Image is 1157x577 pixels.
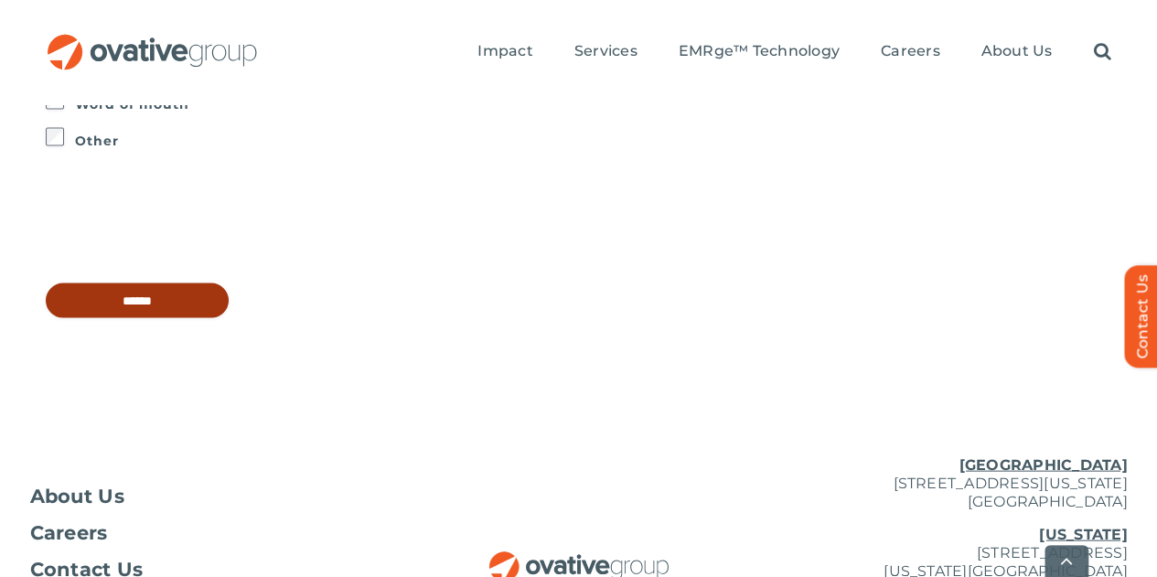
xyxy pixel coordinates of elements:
[30,486,125,505] span: About Us
[762,455,1128,510] p: [STREET_ADDRESS][US_STATE] [GEOGRAPHIC_DATA]
[30,523,396,541] a: Careers
[46,32,259,49] a: OG_Full_horizontal_RGB
[30,486,396,505] a: About Us
[75,127,1111,153] label: Other
[477,42,532,60] span: Impact
[980,42,1052,60] span: About Us
[46,189,324,261] iframe: reCAPTCHA
[679,42,840,60] span: EMRge™ Technology
[30,523,108,541] span: Careers
[487,549,670,566] a: OG_Full_horizontal_RGB
[1039,525,1127,542] u: [US_STATE]
[959,455,1127,473] u: [GEOGRAPHIC_DATA]
[477,23,1110,81] nav: Menu
[881,42,940,60] span: Careers
[477,42,532,62] a: Impact
[1093,42,1110,62] a: Search
[679,42,840,62] a: EMRge™ Technology
[881,42,940,62] a: Careers
[980,42,1052,62] a: About Us
[574,42,637,62] a: Services
[574,42,637,60] span: Services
